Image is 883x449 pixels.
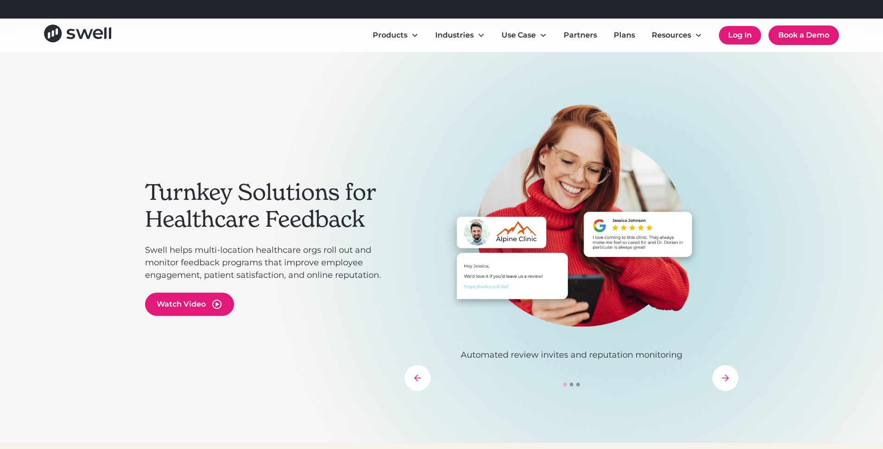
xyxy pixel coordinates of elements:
[44,25,111,45] a: home
[145,293,234,316] a: open lightbox
[570,383,573,386] div: Show slide 2 of 3
[556,26,604,45] a: Partners
[157,299,206,310] div: Watch Video
[405,349,738,361] p: Automated review invites and reputation monitoring
[428,26,492,45] div: Industries
[712,365,738,391] div: next slide
[606,26,642,45] a: Plans
[563,383,567,386] div: Show slide 1 of 3
[720,349,883,449] iframe: Chat Widget
[576,383,580,386] div: Show slide 3 of 3
[644,26,710,45] div: Resources
[405,104,738,391] div: carousel
[719,26,761,45] a: Log In
[145,179,395,232] h2: Turnkey Solutions for Healthcare Feedback
[373,30,407,41] div: Products
[145,244,395,282] p: Swell helps multi-location healthcare orgs roll out and monitor feedback programs that improve em...
[494,26,554,45] div: Use Case
[405,104,738,361] div: 1 of 3
[435,30,474,41] div: Industries
[652,30,691,41] div: Resources
[405,365,431,391] div: previous slide
[769,26,839,45] a: Book a Demo
[365,26,426,45] div: Products
[502,30,536,41] div: Use Case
